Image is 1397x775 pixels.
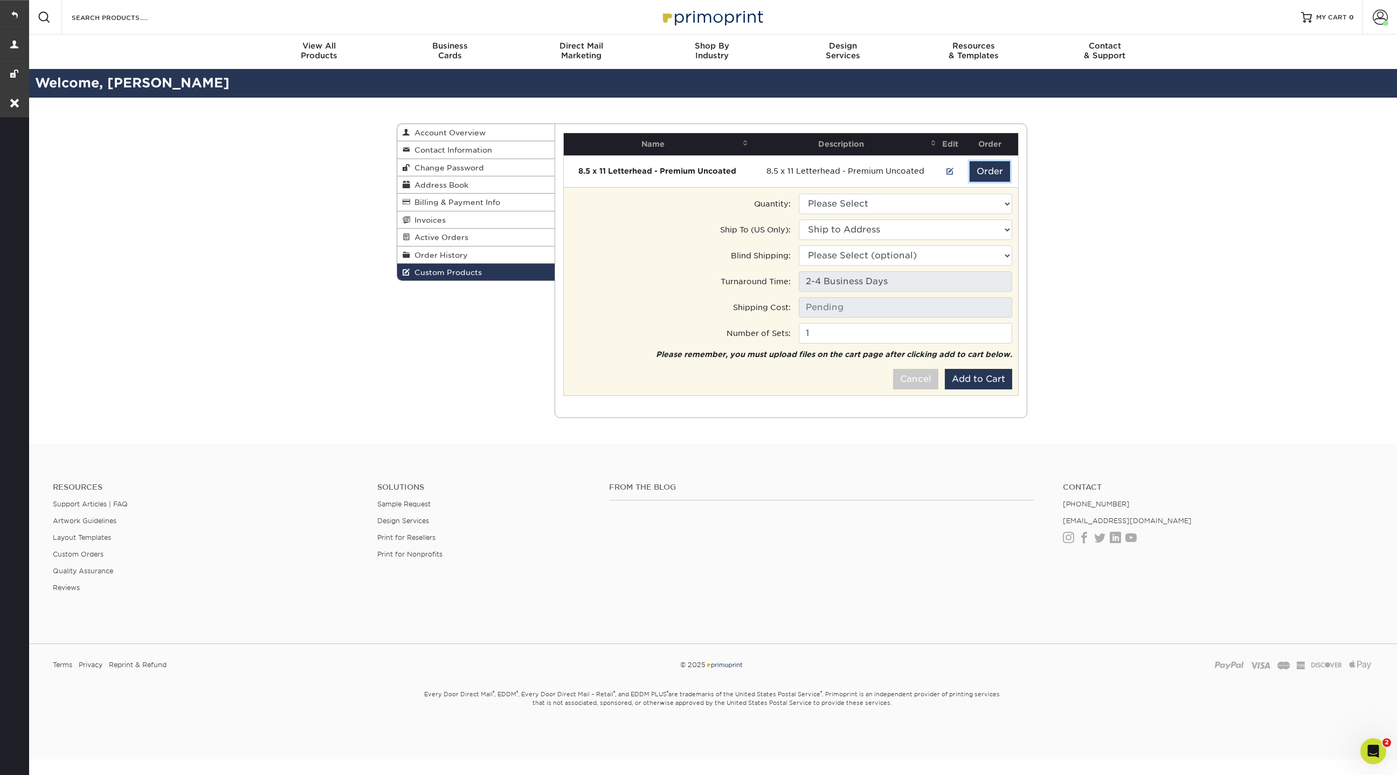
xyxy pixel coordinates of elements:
[777,35,908,69] a: DesignServices
[751,155,939,187] td: 8.5 x 11 Letterhead - Premium Uncoated
[733,301,791,313] label: Shipping Cost:
[397,194,555,211] a: Billing & Payment Info
[53,657,72,673] a: Terms
[410,216,446,224] span: Invoices
[53,567,113,575] a: Quality Assurance
[53,584,80,592] a: Reviews
[27,73,1397,93] h2: Welcome, [PERSON_NAME]
[706,661,743,669] img: Primoprint
[656,350,1012,359] em: Please remember, you must upload files on the cart page after clicking add to cart below.
[410,181,468,189] span: Address Book
[410,163,484,172] span: Change Password
[908,41,1039,51] span: Resources
[410,128,486,137] span: Account Overview
[1063,483,1371,492] a: Contact
[377,533,435,541] a: Print for Resellers
[751,133,939,155] th: Description
[53,517,116,525] a: Artwork Guidelines
[720,224,791,235] label: Ship To (US Only):
[397,211,555,229] a: Invoices
[397,686,1027,733] small: Every Door Direct Mail , EDDM , Every Door Direct Mail – Retail , and EDDM PLUS are trademarks of...
[397,176,555,194] a: Address Book
[489,657,934,673] div: © 2025
[397,124,555,141] a: Account Overview
[109,657,167,673] a: Reprint & Refund
[377,517,429,525] a: Design Services
[647,41,778,60] div: Industry
[799,297,1012,318] input: Pending
[721,276,791,287] label: Turnaround Time:
[820,690,822,695] sup: ®
[254,41,385,51] span: View All
[71,11,176,24] input: SEARCH PRODUCTS.....
[908,35,1039,69] a: Resources& Templates
[410,146,492,154] span: Contact Information
[493,690,494,695] sup: ®
[53,500,128,508] a: Support Articles | FAQ
[945,369,1012,389] button: Add to Cart
[377,500,431,508] a: Sample Request
[658,5,766,29] img: Primoprint
[516,690,518,695] sup: ®
[1039,35,1170,69] a: Contact& Support
[385,41,516,51] span: Business
[939,133,961,155] th: Edit
[647,41,778,51] span: Shop By
[397,159,555,176] a: Change Password
[1063,517,1192,525] a: [EMAIL_ADDRESS][DOMAIN_NAME]
[410,198,500,207] span: Billing & Payment Info
[961,133,1018,155] th: Order
[970,161,1010,182] button: Order
[79,657,102,673] a: Privacy
[516,41,647,60] div: Marketing
[731,250,791,261] label: Blind Shipping:
[647,35,778,69] a: Shop ByIndustry
[1360,738,1386,764] iframe: Intercom live chat
[385,35,516,69] a: BusinessCards
[754,198,791,209] label: Quantity:
[410,268,482,277] span: Custom Products
[1382,738,1391,747] span: 2
[254,41,385,60] div: Products
[397,246,555,264] a: Order History
[53,533,111,541] a: Layout Templates
[397,141,555,159] a: Contact Information
[777,41,908,51] span: Design
[609,483,1034,492] h4: From the Blog
[727,327,791,339] label: Number of Sets:
[1063,500,1130,508] a: [PHONE_NUMBER]
[777,41,908,60] div: Services
[53,483,361,492] h4: Resources
[613,690,615,695] sup: ®
[893,369,938,389] button: Cancel
[410,233,468,242] span: Active Orders
[908,41,1039,60] div: & Templates
[397,264,555,280] a: Custom Products
[516,35,647,69] a: Direct MailMarketing
[377,550,442,558] a: Print for Nonprofits
[53,550,103,558] a: Custom Orders
[1349,13,1354,21] span: 0
[578,167,736,175] strong: 8.5 x 11 Letterhead - Premium Uncoated
[385,41,516,60] div: Cards
[1039,41,1170,51] span: Contact
[397,229,555,246] a: Active Orders
[667,690,668,695] sup: ®
[1039,41,1170,60] div: & Support
[410,251,468,259] span: Order History
[377,483,593,492] h4: Solutions
[564,133,752,155] th: Name
[516,41,647,51] span: Direct Mail
[1316,13,1347,22] span: MY CART
[254,35,385,69] a: View AllProducts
